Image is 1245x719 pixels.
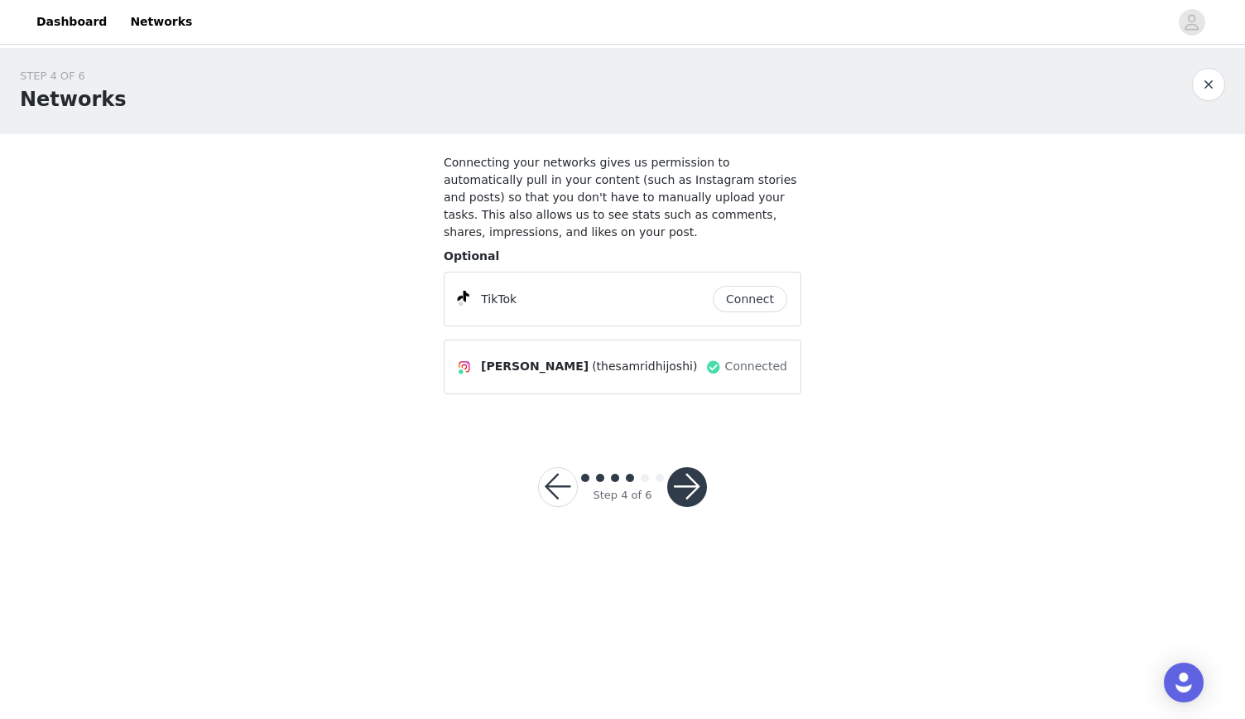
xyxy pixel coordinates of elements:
h4: Connecting your networks gives us permission to automatically pull in your content (such as Insta... [444,154,801,241]
img: Instagram Icon [458,360,471,374]
span: Optional [444,249,499,263]
div: Step 4 of 6 [593,487,651,504]
div: STEP 4 OF 6 [20,68,127,84]
a: Networks [120,3,202,41]
button: Connect [713,286,787,312]
span: Connected [725,358,787,375]
div: Open Intercom Messenger [1164,663,1204,702]
p: TikTok [481,291,517,308]
span: (thesamridhijoshi) [592,358,697,375]
div: avatar [1184,9,1199,36]
h1: Networks [20,84,127,114]
span: [PERSON_NAME] [481,358,589,375]
a: Dashboard [26,3,117,41]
